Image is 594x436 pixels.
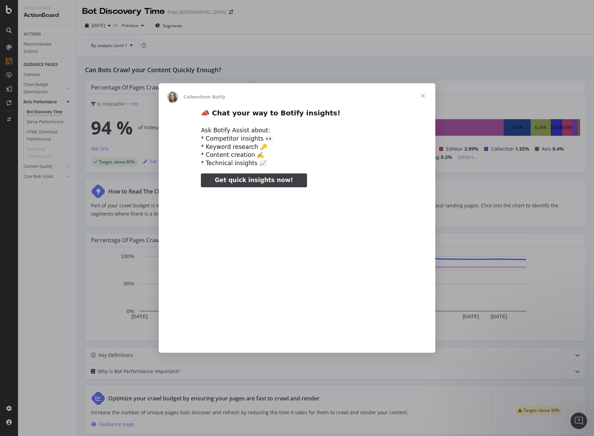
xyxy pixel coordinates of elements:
[201,126,393,168] div: Ask Botify Assist about: * Competitor insights 👀 * Keyword research 🔑 * Content creation ✍️ * Tec...
[201,94,225,99] span: from Botify
[201,108,393,121] h2: 📣 Chat your way to Botify insights!
[201,173,307,187] a: Get quick insights now!
[410,83,435,108] span: Close
[184,94,201,99] span: Colleen
[215,177,293,183] span: Get quick insights now!
[167,92,178,103] img: Profile image for Colleen
[153,193,441,337] video: Play video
